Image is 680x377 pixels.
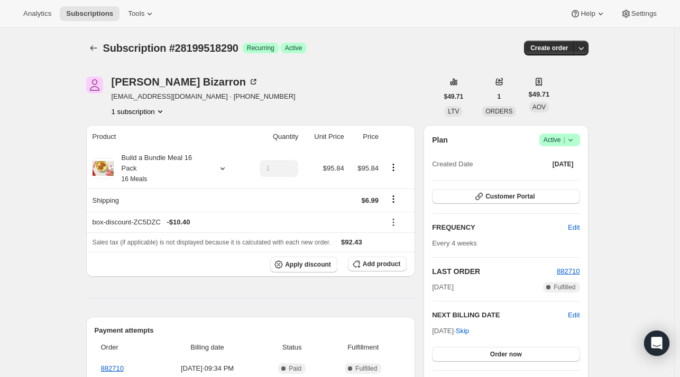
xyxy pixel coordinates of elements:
[444,92,464,101] span: $49.71
[93,217,379,228] div: box-discount-ZC5DZC
[17,6,58,21] button: Analytics
[114,153,209,184] div: Build a Bundle Meal 16 Pack
[438,89,470,104] button: $49.71
[449,323,475,340] button: Skip
[245,125,301,148] th: Quantity
[485,108,512,115] span: ORDERS
[157,363,258,374] span: [DATE] · 09:34 PM
[532,103,546,111] span: AOV
[348,257,407,271] button: Add product
[264,342,319,353] span: Status
[86,41,101,55] button: Subscriptions
[432,222,568,233] h2: FREQUENCY
[289,364,301,373] span: Paid
[385,162,402,173] button: Product actions
[66,10,113,18] span: Subscriptions
[157,342,258,353] span: Billing date
[167,217,190,228] span: - $10.40
[357,164,379,172] span: $95.84
[95,336,154,359] th: Order
[122,6,161,21] button: Tools
[530,44,568,52] span: Create order
[103,42,238,54] span: Subscription #28199518290
[341,238,362,246] span: $92.43
[432,135,448,145] h2: Plan
[347,125,382,148] th: Price
[285,44,302,52] span: Active
[490,350,522,359] span: Order now
[524,41,574,55] button: Create order
[546,157,580,172] button: [DATE]
[432,159,473,169] span: Created Date
[122,175,148,183] small: 16 Meals
[614,6,663,21] button: Settings
[544,135,576,145] span: Active
[101,364,124,372] a: 882710
[432,327,469,335] span: [DATE] ·
[448,108,459,115] span: LTV
[112,77,259,87] div: [PERSON_NAME] Bizarron
[432,282,454,293] span: [DATE]
[128,10,144,18] span: Tools
[432,347,580,362] button: Order now
[432,239,477,247] span: Every 4 weeks
[485,192,535,201] span: Customer Portal
[498,92,501,101] span: 1
[554,283,575,291] span: Fulfilled
[301,125,347,148] th: Unit Price
[326,342,400,353] span: Fulfillment
[355,364,377,373] span: Fulfilled
[112,91,296,102] span: [EMAIL_ADDRESS][DOMAIN_NAME] · [PHONE_NUMBER]
[95,325,407,336] h2: Payment attempts
[361,196,379,204] span: $6.99
[285,260,331,269] span: Apply discount
[562,219,586,236] button: Edit
[86,77,103,93] span: Alejandra Bizarron
[456,326,469,336] span: Skip
[385,193,402,205] button: Shipping actions
[564,6,612,21] button: Help
[112,106,166,117] button: Product actions
[93,239,331,246] span: Sales tax (if applicable) is not displayed because it is calculated with each new order.
[529,89,550,100] span: $49.71
[60,6,120,21] button: Subscriptions
[270,257,337,272] button: Apply discount
[432,189,580,204] button: Customer Portal
[432,310,568,321] h2: NEXT BILLING DATE
[86,125,245,148] th: Product
[568,222,580,233] span: Edit
[563,136,565,144] span: |
[363,260,400,268] span: Add product
[23,10,51,18] span: Analytics
[581,10,595,18] span: Help
[631,10,657,18] span: Settings
[323,164,344,172] span: $95.84
[553,160,574,168] span: [DATE]
[557,267,580,275] a: 882710
[86,188,245,212] th: Shipping
[568,310,580,321] button: Edit
[247,44,274,52] span: Recurring
[557,266,580,277] button: 882710
[491,89,508,104] button: 1
[644,331,669,356] div: Open Intercom Messenger
[432,266,557,277] h2: LAST ORDER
